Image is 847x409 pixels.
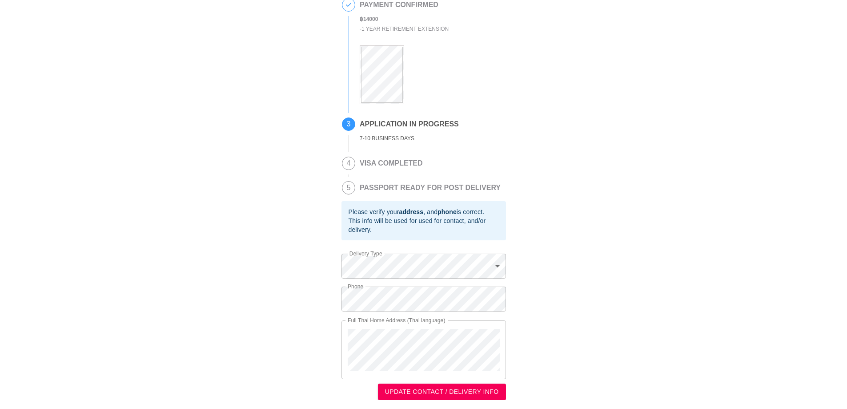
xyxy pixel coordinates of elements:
[399,208,423,215] b: address
[360,159,423,167] h2: VISA COMPLETED
[360,134,459,144] div: 7-10 BUSINESS DAYS
[360,24,449,34] div: - 1 Year Retirement Extension
[438,208,457,215] b: phone
[385,386,499,397] span: UPDATE CONTACT / DELIVERY INFO
[342,182,355,194] span: 5
[342,118,355,130] span: 3
[378,384,506,400] button: UPDATE CONTACT / DELIVERY INFO
[349,207,499,216] div: Please verify your , and is correct.
[360,16,378,22] b: ฿ 14000
[342,157,355,170] span: 4
[360,120,459,128] h2: APPLICATION IN PROGRESS
[360,1,449,9] h2: PAYMENT CONFIRMED
[360,184,501,192] h2: PASSPORT READY FOR POST DELIVERY
[349,216,499,234] div: This info will be used for used for contact, and/or delivery.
